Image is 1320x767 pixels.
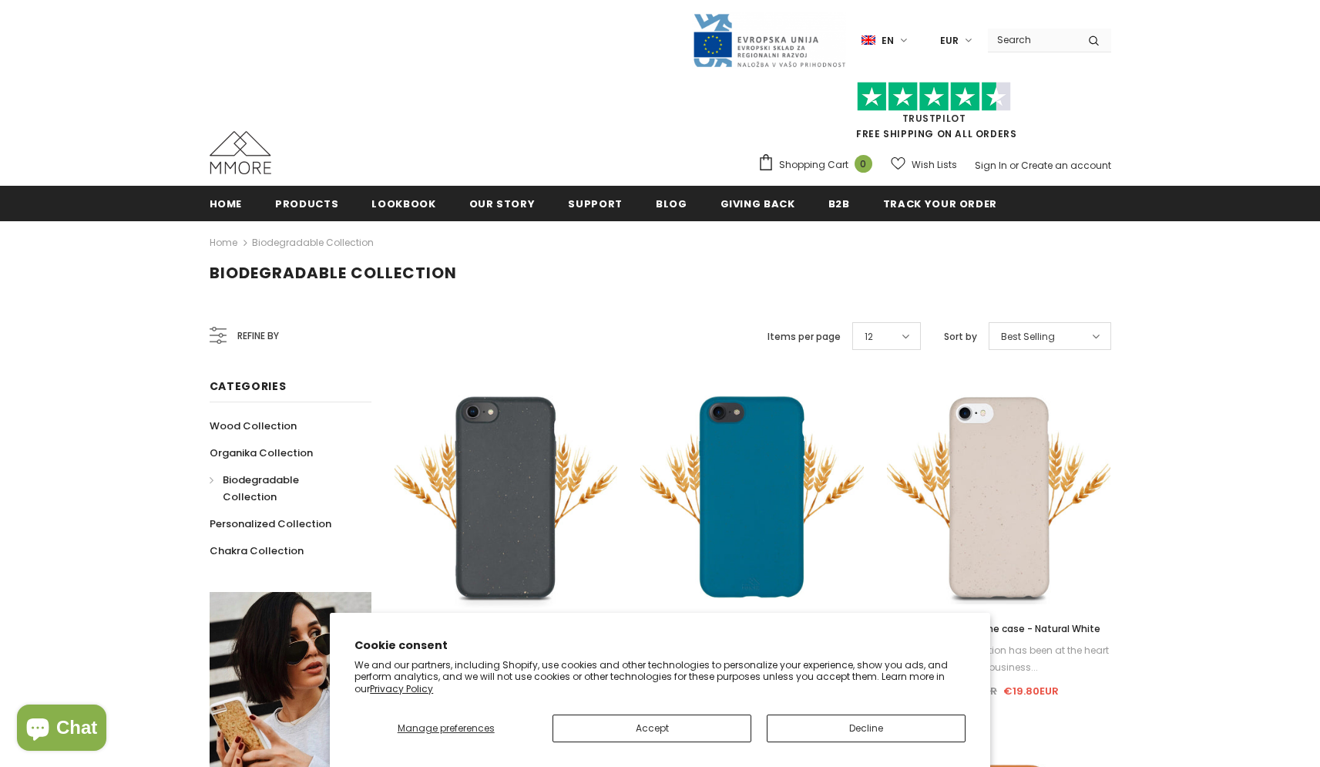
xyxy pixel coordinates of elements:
[354,637,966,654] h2: Cookie consent
[210,446,313,460] span: Organika Collection
[275,197,338,211] span: Products
[902,112,966,125] a: Trustpilot
[757,153,880,177] a: Shopping Cart 0
[1001,329,1055,345] span: Best Selling
[939,684,997,698] span: €26.90EUR
[469,197,536,211] span: Our Story
[237,328,279,345] span: Refine by
[975,159,1007,172] a: Sign In
[828,186,850,220] a: B2B
[210,197,243,211] span: Home
[210,439,313,466] a: Organika Collection
[568,197,623,211] span: support
[210,262,457,284] span: Biodegradable Collection
[692,12,846,69] img: Javni Razpis
[210,537,304,564] a: Chakra Collection
[1021,159,1111,172] a: Create an account
[1003,684,1059,698] span: €19.80EUR
[656,186,687,220] a: Blog
[210,543,304,558] span: Chakra Collection
[779,157,848,173] span: Shopping Cart
[855,155,872,173] span: 0
[210,466,354,510] a: Biodegradable Collection
[210,186,243,220] a: Home
[1009,159,1019,172] span: or
[210,516,331,531] span: Personalized Collection
[767,329,841,345] label: Items per page
[210,510,331,537] a: Personalized Collection
[210,234,237,252] a: Home
[469,186,536,220] a: Our Story
[940,33,959,49] span: EUR
[656,197,687,211] span: Blog
[398,722,495,735] span: Manage preferences
[887,621,1110,637] a: Biodegradable phone case - Natural White
[912,157,957,173] span: Wish Lists
[210,131,271,174] img: MMORE Cases
[210,378,287,394] span: Categories
[767,715,966,742] button: Decline
[857,82,1011,112] img: Trust Pilot Stars
[882,33,894,49] span: en
[371,197,435,211] span: Lookbook
[210,419,297,433] span: Wood Collection
[371,186,435,220] a: Lookbook
[757,89,1111,140] span: FREE SHIPPING ON ALL ORDERS
[720,186,795,220] a: Giving back
[988,29,1076,51] input: Search Site
[223,473,299,504] span: Biodegradable Collection
[252,236,374,249] a: Biodegradable Collection
[210,412,297,439] a: Wood Collection
[568,186,623,220] a: support
[883,197,997,211] span: Track your order
[944,329,977,345] label: Sort by
[720,197,795,211] span: Giving back
[828,197,850,211] span: B2B
[887,642,1110,676] div: Environmental protection has been at the heart of our business...
[692,33,846,46] a: Javni Razpis
[891,151,957,178] a: Wish Lists
[553,715,751,742] button: Accept
[862,34,875,47] img: i-lang-1.png
[354,715,537,742] button: Manage preferences
[12,705,111,755] inbox-online-store-chat: Shopify online store chat
[370,682,433,695] a: Privacy Policy
[897,622,1100,635] span: Biodegradable phone case - Natural White
[883,186,997,220] a: Track your order
[275,186,338,220] a: Products
[865,329,873,345] span: 12
[354,659,966,695] p: We and our partners, including Shopify, use cookies and other technologies to personalize your ex...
